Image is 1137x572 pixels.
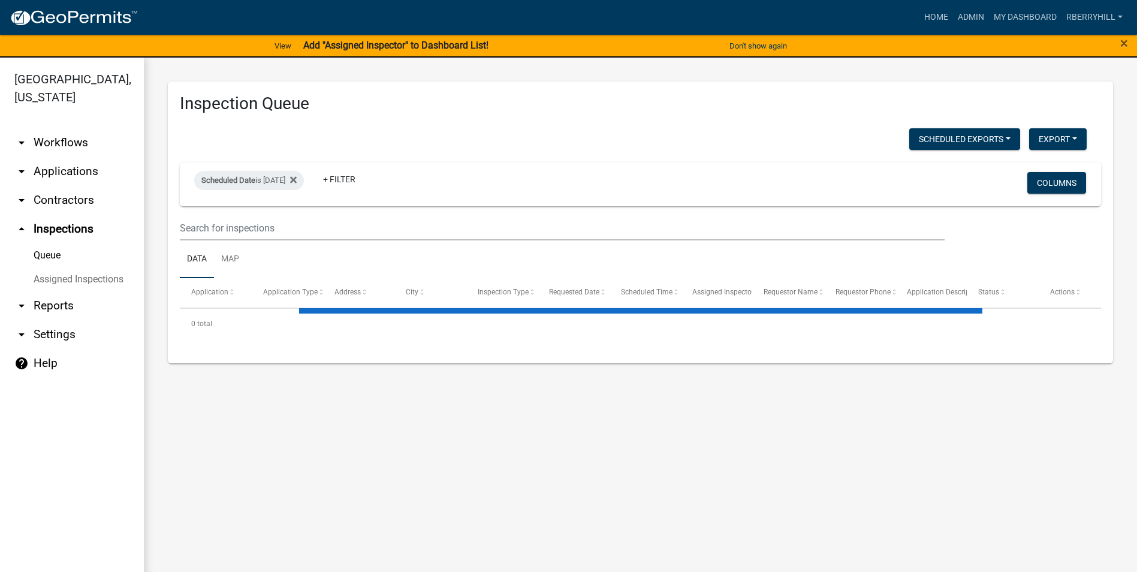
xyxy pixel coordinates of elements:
[194,171,304,190] div: is [DATE]
[895,278,967,307] datatable-header-cell: Application Description
[191,288,228,296] span: Application
[978,288,999,296] span: Status
[14,356,29,371] i: help
[313,168,365,190] a: + Filter
[609,278,680,307] datatable-header-cell: Scheduled Time
[1029,128,1087,150] button: Export
[334,288,361,296] span: Address
[967,278,1038,307] datatable-header-cell: Status
[538,278,609,307] datatable-header-cell: Requested Date
[251,278,322,307] datatable-header-cell: Application Type
[303,40,488,51] strong: Add "Assigned Inspector" to Dashboard List!
[1039,278,1110,307] datatable-header-cell: Actions
[466,278,538,307] datatable-header-cell: Inspection Type
[1120,36,1128,50] button: Close
[14,164,29,179] i: arrow_drop_down
[14,299,29,313] i: arrow_drop_down
[953,6,989,29] a: Admin
[394,278,466,307] datatable-header-cell: City
[180,278,251,307] datatable-header-cell: Application
[14,327,29,342] i: arrow_drop_down
[909,128,1020,150] button: Scheduled Exports
[180,94,1101,114] h3: Inspection Queue
[263,288,318,296] span: Application Type
[180,240,214,279] a: Data
[692,288,754,296] span: Assigned Inspector
[180,216,945,240] input: Search for inspections
[1027,172,1086,194] button: Columns
[14,136,29,150] i: arrow_drop_down
[919,6,953,29] a: Home
[1061,6,1127,29] a: rberryhill
[14,222,29,236] i: arrow_drop_up
[478,288,529,296] span: Inspection Type
[989,6,1061,29] a: My Dashboard
[1120,35,1128,52] span: ×
[681,278,752,307] datatable-header-cell: Assigned Inspector
[824,278,895,307] datatable-header-cell: Requestor Phone
[270,36,296,56] a: View
[836,288,891,296] span: Requestor Phone
[14,193,29,207] i: arrow_drop_down
[323,278,394,307] datatable-header-cell: Address
[201,176,255,185] span: Scheduled Date
[214,240,246,279] a: Map
[620,288,672,296] span: Scheduled Time
[180,309,1101,339] div: 0 total
[1050,288,1075,296] span: Actions
[907,288,982,296] span: Application Description
[406,288,418,296] span: City
[549,288,599,296] span: Requested Date
[725,36,792,56] button: Don't show again
[752,278,824,307] datatable-header-cell: Requestor Name
[764,288,818,296] span: Requestor Name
